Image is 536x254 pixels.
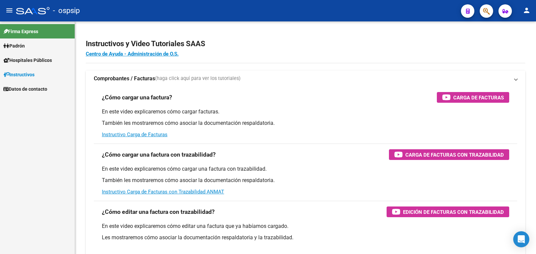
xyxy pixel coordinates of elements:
h2: Instructivos y Video Tutoriales SAAS [86,37,525,50]
a: Instructivo Carga de Facturas [102,132,167,138]
span: Instructivos [3,71,35,78]
span: Edición de Facturas con Trazabilidad [403,208,504,216]
p: También les mostraremos cómo asociar la documentación respaldatoria. [102,119,509,127]
span: Carga de Facturas [453,93,504,102]
mat-icon: menu [5,6,13,14]
p: En este video explicaremos cómo cargar facturas. [102,108,509,115]
strong: Comprobantes / Facturas [94,75,155,82]
div: Open Intercom Messenger [513,231,529,247]
p: También les mostraremos cómo asociar la documentación respaldatoria. [102,177,509,184]
span: - ospsip [53,3,80,18]
button: Carga de Facturas [437,92,509,103]
span: Carga de Facturas con Trazabilidad [405,151,504,159]
span: Hospitales Públicos [3,57,52,64]
span: Padrón [3,42,25,50]
button: Edición de Facturas con Trazabilidad [387,206,509,217]
button: Carga de Facturas con Trazabilidad [389,149,509,160]
span: (haga click aquí para ver los tutoriales) [155,75,241,82]
mat-expansion-panel-header: Comprobantes / Facturas(haga click aquí para ver los tutoriales) [86,71,525,87]
a: Instructivo Carga de Facturas con Trazabilidad ANMAT [102,189,224,195]
h3: ¿Cómo cargar una factura? [102,93,172,102]
span: Datos de contacto [3,85,47,93]
h3: ¿Cómo editar una factura con trazabilidad? [102,207,215,217]
mat-icon: person [523,6,531,14]
a: Centro de Ayuda - Administración de O.S. [86,51,179,57]
h3: ¿Cómo cargar una factura con trazabilidad? [102,150,216,159]
p: Les mostraremos cómo asociar la documentación respaldatoria y la trazabilidad. [102,234,509,241]
span: Firma Express [3,28,38,35]
p: En este video explicaremos cómo cargar una factura con trazabilidad. [102,165,509,173]
p: En este video explicaremos cómo editar una factura que ya habíamos cargado. [102,223,509,230]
